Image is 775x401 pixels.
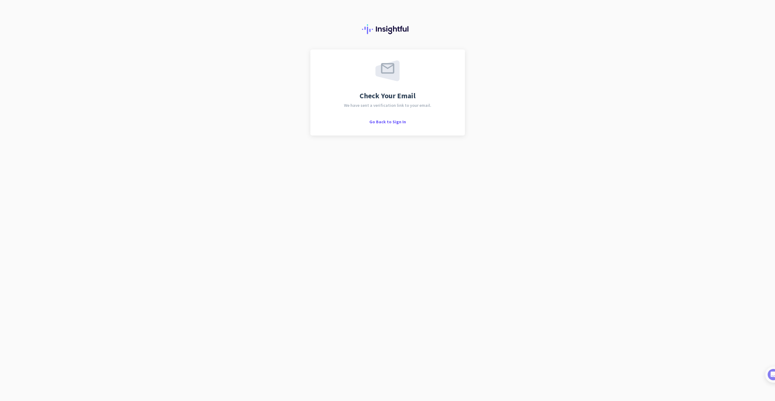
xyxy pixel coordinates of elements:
span: We have sent a verification link to your email. [344,103,431,107]
img: Insightful [362,24,413,34]
span: Go Back to Sign In [369,119,406,125]
span: Check Your Email [360,92,415,99]
img: email-sent [375,60,400,81]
